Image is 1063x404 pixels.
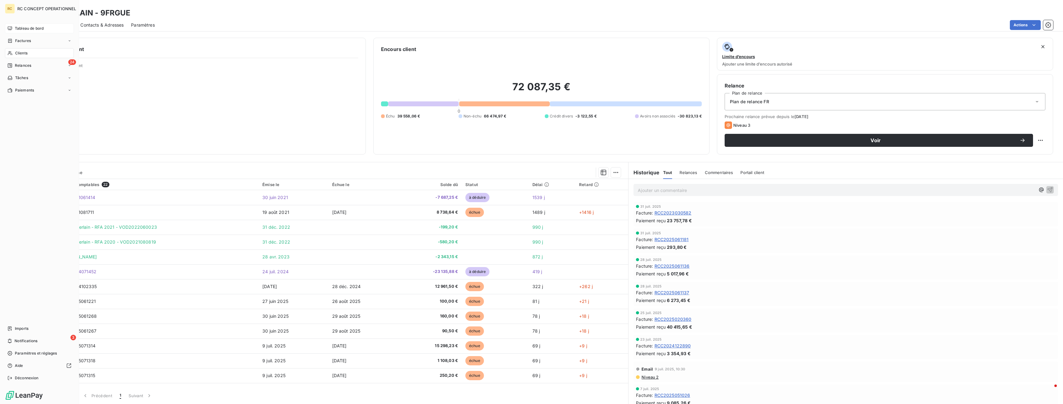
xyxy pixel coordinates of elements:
span: 3 [70,335,76,340]
span: Paiement reçu [636,244,666,250]
div: Pièces comptables [61,182,255,187]
span: échue [465,371,484,380]
span: +9 j [579,358,587,363]
span: 419 j [532,269,542,274]
span: Tableau de bord [15,26,44,31]
span: 25 juil. 2025 [640,311,662,315]
span: Échu [386,113,395,119]
span: 24 [68,59,76,65]
span: Email [642,367,653,372]
span: Facture : [636,392,653,398]
span: 6 273,45 € [667,297,690,304]
span: +1416 j [579,210,594,215]
span: Ajouter une limite d’encours autorisé [722,62,792,66]
span: Non-échu [464,113,481,119]
button: 1 [116,389,125,402]
span: 69 j [532,343,540,348]
button: Limite d’encoursAjouter une limite d’encours autorisé [717,38,1053,70]
span: 40 415,65 € [667,324,692,330]
span: échue [465,326,484,336]
span: 23 juil. 2025 [640,338,662,341]
span: RCC2024122890 [654,342,691,349]
span: 9 juil. 2025 [262,343,286,348]
span: Facture : [636,210,653,216]
span: échue [465,297,484,306]
span: Propriétés Client [50,63,358,72]
span: 39 558,06 € [397,113,420,119]
span: 9 juil. 2025, 10:30 [655,367,685,371]
span: 28 déc. 2024 [332,284,361,289]
span: Paiement reçu [636,350,666,357]
span: Facture : [636,263,653,269]
span: 872 j [532,254,543,259]
span: 250,20 € [402,372,458,379]
span: 7 juil. 2025 [640,387,659,391]
span: RCC2025061136 [654,263,690,269]
span: 5 017,96 € [667,270,689,277]
span: échue [465,356,484,365]
span: 28 juil. 2025 [640,258,662,262]
span: +21 j [579,299,589,304]
span: 9 juil. 2025 [262,358,286,363]
a: Aide [5,361,74,371]
span: Paiement reçu [636,297,666,304]
div: Délai [532,182,572,187]
span: [DATE] [794,114,808,119]
span: Vod - Guerlain - RFA 2020 - VOD2021080819 [61,239,156,245]
span: 293,80 € [667,244,687,250]
button: Précédent [78,389,116,402]
span: 31 juil. 2025 [640,231,661,235]
h6: Encours client [381,45,416,53]
span: [DATE] [332,343,347,348]
span: Déconnexion [15,375,39,381]
button: Suivant [125,389,156,402]
img: Logo LeanPay [5,390,43,400]
span: RCC2023030582 [654,210,692,216]
span: 1 108,03 € [402,358,458,364]
span: 19 août 2021 [262,210,289,215]
span: Relances [15,63,31,68]
span: Notifications [15,338,37,344]
span: Niveau 3 [733,123,750,128]
span: Tout [663,170,672,175]
span: Avoirs non associés [640,113,675,119]
span: Portail client [740,170,764,175]
span: 31 juil. 2025 [640,205,661,208]
span: RCC2025020360 [654,316,692,322]
span: Facture : [636,342,653,349]
span: 15 298,23 € [402,343,458,349]
span: 12 961,50 € [402,283,458,290]
h2: 72 087,35 € [381,81,702,99]
span: échue [465,282,484,291]
span: 78 j [532,328,540,334]
div: Retard [579,182,625,187]
span: 81 j [532,299,540,304]
span: -3 122,55 € [575,113,597,119]
div: Solde dû [402,182,458,187]
span: 29 août 2025 [332,328,361,334]
span: +262 j [579,284,593,289]
span: 3 354,93 € [667,350,691,357]
span: RCC2025051026 [654,392,690,398]
span: 22 [102,182,109,187]
span: 90,50 € [402,328,458,334]
span: Factures [15,38,31,44]
span: +9 j [579,343,587,348]
span: 1 [120,393,121,399]
span: échue [465,341,484,351]
span: Paiement reçu [636,324,666,330]
span: 31 déc. 2022 [262,239,290,245]
span: 322 j [532,284,543,289]
span: Clients [15,50,28,56]
span: Voir [732,138,1019,143]
button: Voir [725,134,1033,147]
span: -23 135,88 € [402,269,458,275]
span: 28 avr. 2023 [262,254,290,259]
span: 78 j [532,313,540,319]
span: Limite d’encours [722,54,755,59]
span: Paiement reçu [636,270,666,277]
span: 160,00 € [402,313,458,319]
span: 30 juin 2021 [262,195,288,200]
span: échue [465,312,484,321]
span: 31 déc. 2022 [262,224,290,230]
